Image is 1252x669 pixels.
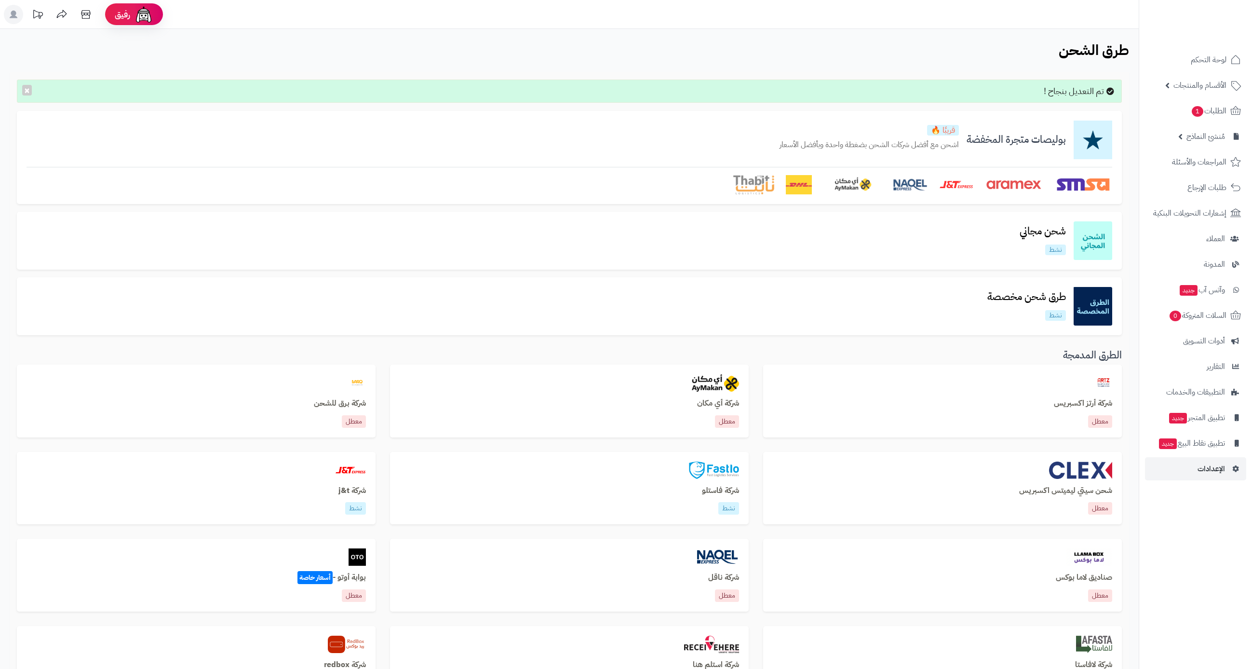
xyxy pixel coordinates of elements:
span: الأقسام والمنتجات [1173,79,1226,92]
h3: بوابة أوتو - [27,573,366,582]
img: J&T Express [939,175,973,194]
p: نشط [1045,245,1066,255]
img: redbox [328,636,366,653]
a: aymakanشركة أي مكانمعطل [390,365,749,437]
img: naqel [696,548,739,566]
p: معطل [1088,502,1112,515]
a: الإعدادات [1145,457,1246,480]
h3: شركة أرتز اكسبريس [773,399,1112,408]
span: أدوات التسويق [1183,334,1225,348]
img: clex [1049,462,1112,479]
a: jtشركة j&tنشط [17,452,376,525]
span: المدونة [1204,258,1225,271]
a: التقارير [1145,355,1246,378]
a: الطلبات1 [1145,99,1246,123]
h3: طرق شحن مخصصة [980,291,1074,302]
h3: شركة فاستلو [400,487,739,495]
span: المراجعات والأسئلة [1172,155,1226,169]
span: جديد [1180,285,1198,296]
img: Aramex [985,175,1043,194]
span: الطلبات [1191,104,1226,118]
h3: شركة ناقل [400,573,739,582]
p: معطل [342,589,366,602]
span: التطبيقات والخدمات [1166,385,1225,399]
span: لوحة التحكم [1191,53,1226,67]
span: مُنشئ النماذج [1186,130,1225,143]
span: تطبيق المتجر [1168,411,1225,424]
a: المراجعات والأسئلة [1145,150,1246,174]
p: نشط [1045,310,1066,321]
img: DHL [786,175,811,194]
a: otoبوابة أوتو -أسعار خاصةمعطل [17,539,376,612]
a: طلبات الإرجاع [1145,176,1246,199]
a: لوحة التحكم [1145,48,1246,71]
a: إشعارات التحويلات البنكية [1145,202,1246,225]
img: ai-face.png [134,5,153,24]
a: تحديثات المنصة [26,5,50,27]
img: aymakan [692,374,739,392]
h3: شحن سيتي ليميتس اكسبريس [773,487,1112,495]
h3: شركة برق للشحن [27,399,366,408]
p: نشط [345,502,366,515]
a: طرق شحن مخصصةنشط [980,291,1074,321]
p: معطل [1088,589,1112,602]
span: جديد [1159,438,1177,449]
div: تم التعديل بنجاح ! [17,80,1122,103]
img: llamabox [1066,548,1112,566]
a: naqelشركة ناقلمعطل [390,539,749,612]
p: قريبًا 🔥 [927,125,959,136]
a: المدونة [1145,253,1246,276]
span: أسعار خاصة [297,571,333,584]
span: الإعدادات [1198,462,1225,476]
span: السلات المتروكة [1169,309,1226,322]
h3: شحن مجاني [1012,226,1074,237]
img: lafasta [1076,636,1112,653]
img: jt [335,462,366,479]
h3: شركة أي مكان [400,399,739,408]
span: 0 [1170,311,1181,321]
a: السلات المتروكة0 [1145,304,1246,327]
span: وآتس آب [1179,283,1225,297]
h3: صناديق لاما بوكس [773,573,1112,582]
a: شحن مجانينشط [1012,226,1074,255]
img: Naqel [893,175,928,194]
span: 1 [1192,106,1203,117]
a: تطبيق المتجرجديد [1145,406,1246,429]
img: fastlo [689,462,739,479]
h3: الطرق المدمجة [17,350,1122,361]
img: AyMakan [823,175,881,194]
a: التطبيقات والخدمات [1145,381,1246,404]
span: رفيق [115,9,130,20]
img: barq [349,374,366,392]
button: × [22,85,32,96]
p: معطل [715,589,739,602]
a: تطبيق نقاط البيعجديد [1145,432,1246,455]
img: SMSA [1054,175,1112,194]
p: معطل [1088,415,1112,428]
a: llamaboxصناديق لاما بوكسمعطل [763,539,1122,612]
span: طلبات الإرجاع [1187,181,1226,194]
p: معطل [342,415,366,428]
a: artzexpressشركة أرتز اكسبريسمعطل [763,365,1122,437]
img: aymakan [684,636,739,653]
a: العملاء [1145,227,1246,250]
span: تطبيق نقاط البيع [1158,437,1225,450]
a: وآتس آبجديد [1145,278,1246,301]
img: logo-2.png [1186,26,1243,46]
h3: بوليصات متجرة المخفضة [959,134,1074,145]
a: clexشحن سيتي ليميتس اكسبريسمعطل [763,452,1122,525]
a: barqشركة برق للشحنمعطل [17,365,376,437]
span: التقارير [1207,360,1225,373]
p: معطل [715,415,739,428]
img: artzexpress [1095,374,1112,392]
b: طرق الشحن [1059,39,1129,61]
span: جديد [1169,413,1187,423]
p: نشط [718,502,739,515]
a: fastloشركة فاستلونشط [390,452,749,525]
span: إشعارات التحويلات البنكية [1153,206,1226,220]
p: اشحن مع أفضل شركات الشحن بضغطة واحدة وبأفضل الأسعار [780,139,959,150]
img: oto [349,548,366,566]
a: أدوات التسويق [1145,329,1246,353]
img: Thabit [733,175,774,194]
h3: شركة j&t [27,487,366,495]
